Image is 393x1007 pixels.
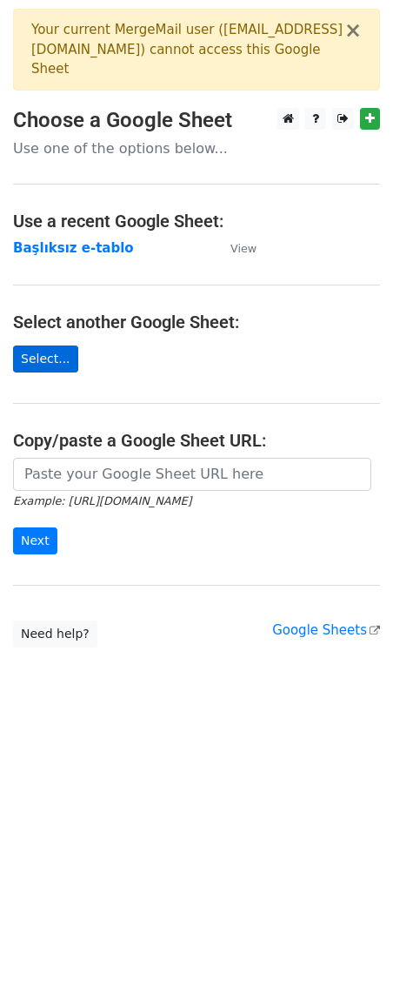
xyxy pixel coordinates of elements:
[272,622,380,638] a: Google Sheets
[13,139,380,158] p: Use one of the options below...
[13,240,134,256] a: Başlıksız e-tablo
[13,430,380,451] h4: Copy/paste a Google Sheet URL:
[13,494,191,507] small: Example: [URL][DOMAIN_NAME]
[230,242,256,255] small: View
[306,923,393,1007] iframe: Chat Widget
[306,923,393,1007] div: Sohbet Aracı
[213,240,256,256] a: View
[13,621,97,648] a: Need help?
[13,108,380,133] h3: Choose a Google Sheet
[13,346,78,373] a: Select...
[13,211,380,232] h4: Use a recent Google Sheet:
[13,458,371,491] input: Paste your Google Sheet URL here
[344,20,362,41] button: ×
[31,20,344,79] div: Your current MergeMail user ( [EMAIL_ADDRESS][DOMAIN_NAME] ) cannot access this Google Sheet
[13,527,57,554] input: Next
[13,312,380,332] h4: Select another Google Sheet:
